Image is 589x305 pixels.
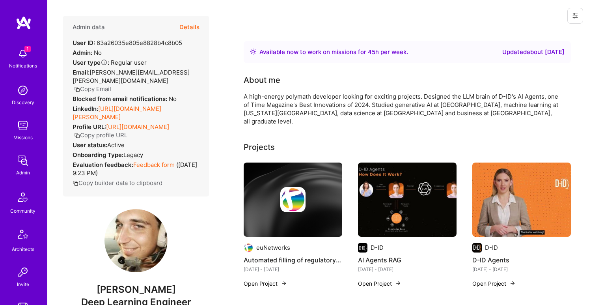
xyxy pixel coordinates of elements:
img: Invite [15,264,31,280]
div: Architects [12,245,34,253]
img: arrow-right [281,280,287,286]
div: Notifications [9,62,37,70]
button: Open Project [472,279,516,288]
div: Invite [17,280,29,288]
strong: Evaluation feedback: [73,161,133,168]
span: 1 [24,46,31,52]
img: Company logo [244,243,253,253]
span: 45 [368,48,375,56]
i: icon Copy [74,86,80,92]
img: AI Agents RAG [358,163,457,237]
a: [URL][DOMAIN_NAME] [106,123,169,131]
img: Architects [13,226,32,245]
img: Company logo [280,187,306,212]
button: Details [179,16,199,39]
strong: User type : [73,59,109,66]
div: Updated about [DATE] [502,47,565,57]
img: admin teamwork [15,153,31,168]
i: icon Copy [74,133,80,138]
div: Community [10,207,35,215]
img: D-ID Agents [472,163,571,237]
strong: Email: [73,69,89,76]
strong: Blocked from email notifications: [73,95,169,103]
span: [PERSON_NAME][EMAIL_ADDRESS][PERSON_NAME][DOMAIN_NAME] [73,69,190,84]
strong: Profile URL: [73,123,106,131]
img: bell [15,46,31,62]
div: [DATE] - [DATE] [244,265,342,273]
div: D-ID [485,243,498,252]
div: ( [DATE] 9:23 PM ) [73,161,199,177]
img: teamwork [15,118,31,133]
img: Community [13,188,32,207]
div: Projects [244,141,275,153]
span: [PERSON_NAME] [63,284,209,296]
div: No [73,49,102,57]
a: [URL][DOMAIN_NAME][PERSON_NAME] [73,105,161,121]
img: Availability [250,49,256,55]
strong: User ID: [73,39,95,47]
span: Active [107,141,125,149]
img: Company logo [472,243,482,253]
div: Admin [16,168,30,177]
div: Available now to work on missions for h per week . [259,47,408,57]
button: Copy builder data to clipboard [73,179,162,187]
i: Help [101,59,108,66]
button: Open Project [244,279,287,288]
div: No [73,95,177,103]
a: Feedback form [133,161,175,168]
strong: Onboarding Type: [73,151,123,159]
img: logo [16,16,32,30]
div: euNetworks [256,243,290,252]
strong: LinkedIn: [73,105,98,112]
strong: Admin: [73,49,92,56]
i: icon Copy [73,180,78,186]
div: Regular user [73,58,147,67]
h4: D-ID Agents [472,255,571,265]
button: Copy Email [74,85,111,93]
strong: User status: [73,141,107,149]
button: Copy profile URL [74,131,127,139]
div: D-ID [371,243,384,252]
img: cover [244,163,342,237]
button: Open Project [358,279,401,288]
div: A high-energy polymath developer looking for exciting projects. Designed the LLM brain of D-ID's ... [244,92,559,125]
img: discovery [15,82,31,98]
h4: Admin data [73,24,105,31]
div: Missions [13,133,33,142]
div: [DATE] - [DATE] [358,265,457,273]
div: Discovery [12,98,34,107]
span: legacy [123,151,143,159]
img: Company logo [358,243,367,253]
h4: Automated filling of regulatory questionaires [244,255,342,265]
h4: AI Agents RAG [358,255,457,265]
div: [DATE] - [DATE] [472,265,571,273]
div: 63a26035e805e8828b4c8b05 [73,39,182,47]
img: arrow-right [509,280,516,286]
img: User Avatar [104,209,168,272]
div: About me [244,74,280,86]
img: arrow-right [395,280,401,286]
